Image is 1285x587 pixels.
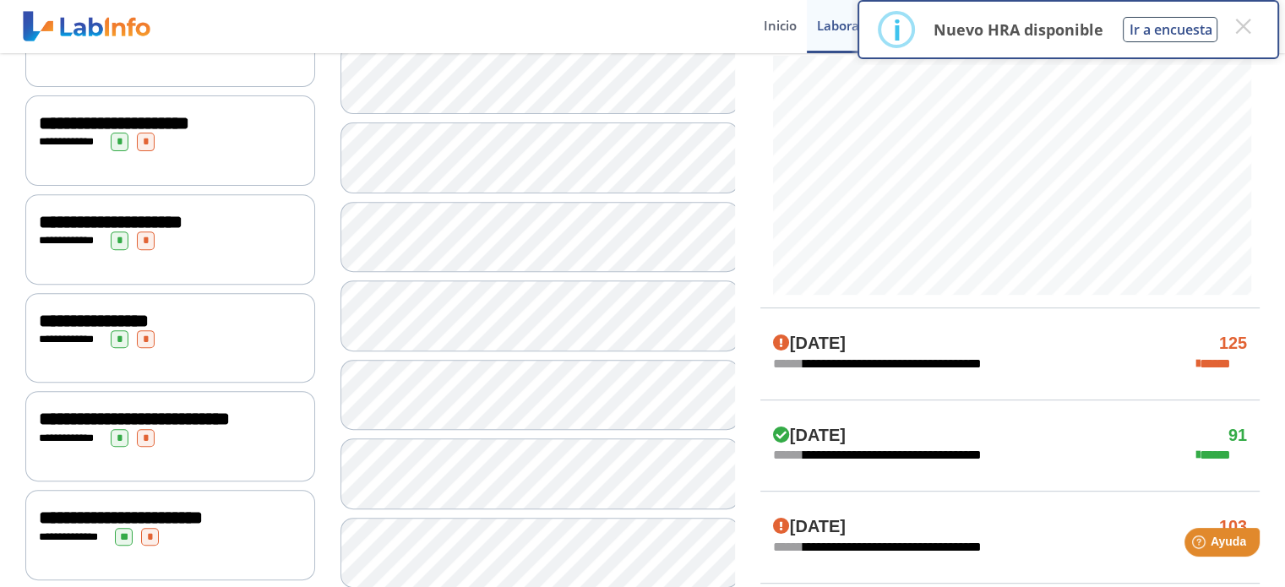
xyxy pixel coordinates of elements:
h4: 91 [1228,426,1247,446]
iframe: Help widget launcher [1135,521,1266,568]
h4: [DATE] [773,426,846,446]
h4: [DATE] [773,517,846,537]
h4: 103 [1219,517,1247,537]
h4: 125 [1219,334,1247,354]
h4: [DATE] [773,334,846,354]
button: Ir a encuesta [1123,17,1217,42]
p: Nuevo HRA disponible [933,19,1103,40]
div: i [892,14,901,45]
button: Close this dialog [1228,11,1258,41]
